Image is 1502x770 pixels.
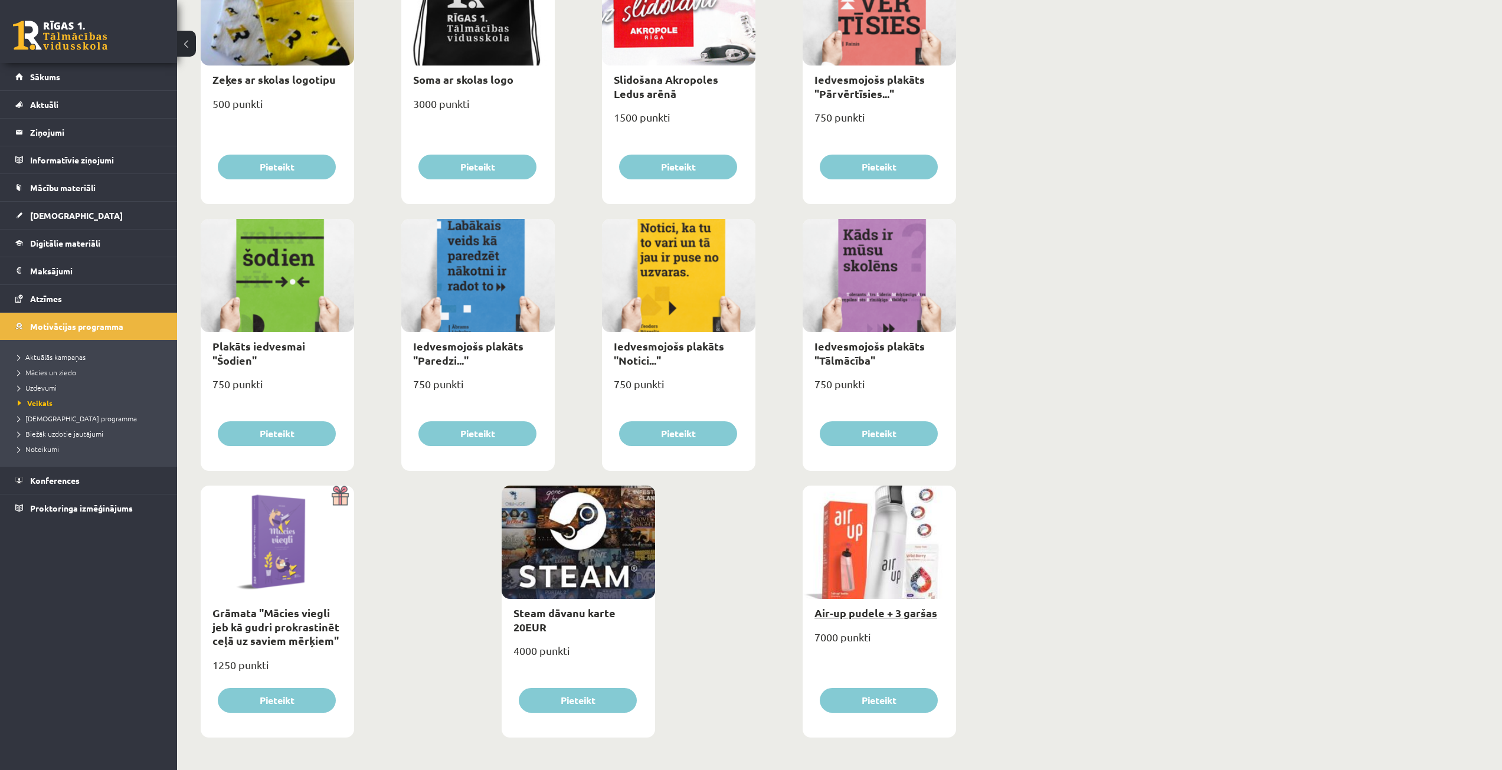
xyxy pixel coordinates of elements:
span: [DEMOGRAPHIC_DATA] programma [18,414,137,423]
span: Motivācijas programma [30,321,123,332]
div: 750 punkti [401,374,555,404]
a: Air-up pudele + 3 garšas [814,606,937,620]
a: Iedvesmojošs plakāts "Notici..." [614,339,724,366]
a: Mācību materiāli [15,174,162,201]
div: 1500 punkti [602,107,755,137]
a: Zeķes ar skolas logotipu [212,73,336,86]
span: Veikals [18,398,53,408]
span: Mācību materiāli [30,182,96,193]
a: Digitālie materiāli [15,230,162,257]
a: Uzdevumi [18,382,165,393]
span: Konferences [30,475,80,486]
button: Pieteikt [519,688,637,713]
span: Biežāk uzdotie jautājumi [18,429,103,438]
a: Steam dāvanu karte 20EUR [513,606,616,633]
button: Pieteikt [820,421,938,446]
button: Pieteikt [218,421,336,446]
a: Iedvesmojošs plakāts "Pārvērtīsies..." [814,73,925,100]
legend: Maksājumi [30,257,162,284]
button: Pieteikt [619,155,737,179]
div: 500 punkti [201,94,354,123]
a: Aktuālās kampaņas [18,352,165,362]
button: Pieteikt [619,421,737,446]
a: Informatīvie ziņojumi [15,146,162,173]
span: Aktuāli [30,99,58,110]
a: Proktoringa izmēģinājums [15,494,162,522]
span: Aktuālās kampaņas [18,352,86,362]
div: 7000 punkti [803,627,956,657]
a: Soma ar skolas logo [413,73,513,86]
a: Veikals [18,398,165,408]
span: [DEMOGRAPHIC_DATA] [30,210,123,221]
button: Pieteikt [418,421,536,446]
a: [DEMOGRAPHIC_DATA] programma [18,413,165,424]
a: Maksājumi [15,257,162,284]
div: 3000 punkti [401,94,555,123]
a: Motivācijas programma [15,313,162,340]
div: 4000 punkti [502,641,655,670]
a: Konferences [15,467,162,494]
a: Atzīmes [15,285,162,312]
span: Mācies un ziedo [18,368,76,377]
span: Proktoringa izmēģinājums [30,503,133,513]
span: Uzdevumi [18,383,57,392]
button: Pieteikt [820,688,938,713]
button: Pieteikt [218,688,336,713]
a: Sākums [15,63,162,90]
button: Pieteikt [218,155,336,179]
div: 750 punkti [201,374,354,404]
a: [DEMOGRAPHIC_DATA] [15,202,162,229]
legend: Ziņojumi [30,119,162,146]
a: Ziņojumi [15,119,162,146]
a: Aktuāli [15,91,162,118]
a: Noteikumi [18,444,165,454]
a: Grāmata "Mācies viegli jeb kā gudri prokrastinēt ceļā uz saviem mērķiem" [212,606,339,647]
button: Pieteikt [820,155,938,179]
a: Plakāts iedvesmai "Šodien" [212,339,305,366]
a: Slidošana Akropoles Ledus arēnā [614,73,718,100]
div: 750 punkti [602,374,755,404]
span: Noteikumi [18,444,59,454]
a: Iedvesmojošs plakāts "Paredzi..." [413,339,523,366]
span: Digitālie materiāli [30,238,100,248]
a: Mācies un ziedo [18,367,165,378]
span: Atzīmes [30,293,62,304]
a: Rīgas 1. Tālmācības vidusskola [13,21,107,50]
div: 750 punkti [803,107,956,137]
button: Pieteikt [418,155,536,179]
img: Dāvana ar pārsteigumu [328,486,354,506]
div: 1250 punkti [201,655,354,684]
div: 750 punkti [803,374,956,404]
span: Sākums [30,71,60,82]
legend: Informatīvie ziņojumi [30,146,162,173]
a: Biežāk uzdotie jautājumi [18,428,165,439]
a: Iedvesmojošs plakāts "Tālmācība" [814,339,925,366]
